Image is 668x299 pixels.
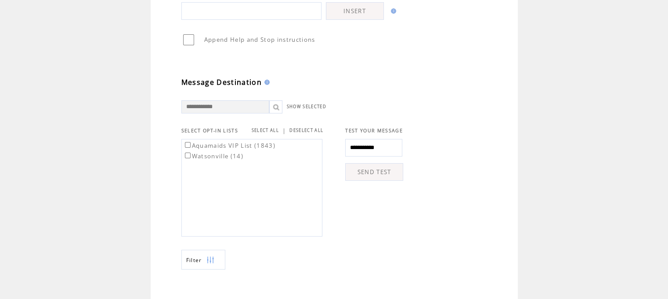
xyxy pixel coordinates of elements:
span: Show filters [186,256,202,264]
label: Aquamaids VIP List (1843) [183,142,275,149]
span: SELECT OPT-IN LISTS [181,128,238,134]
a: Filter [181,250,225,270]
a: DESELECT ALL [289,128,323,133]
a: SEND TEST [345,163,403,181]
span: TEST YOUR MESSAGE [345,128,403,134]
input: Watsonville (14) [185,153,191,158]
a: SELECT ALL [252,128,279,133]
img: filters.png [206,250,214,270]
span: Message Destination [181,77,262,87]
span: Append Help and Stop instructions [204,36,315,44]
span: | [282,127,286,135]
label: Watsonville (14) [183,152,243,160]
a: SHOW SELECTED [287,104,326,109]
a: INSERT [326,2,384,20]
img: help.gif [262,80,270,85]
img: help.gif [388,8,396,14]
input: Aquamaids VIP List (1843) [185,142,191,148]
